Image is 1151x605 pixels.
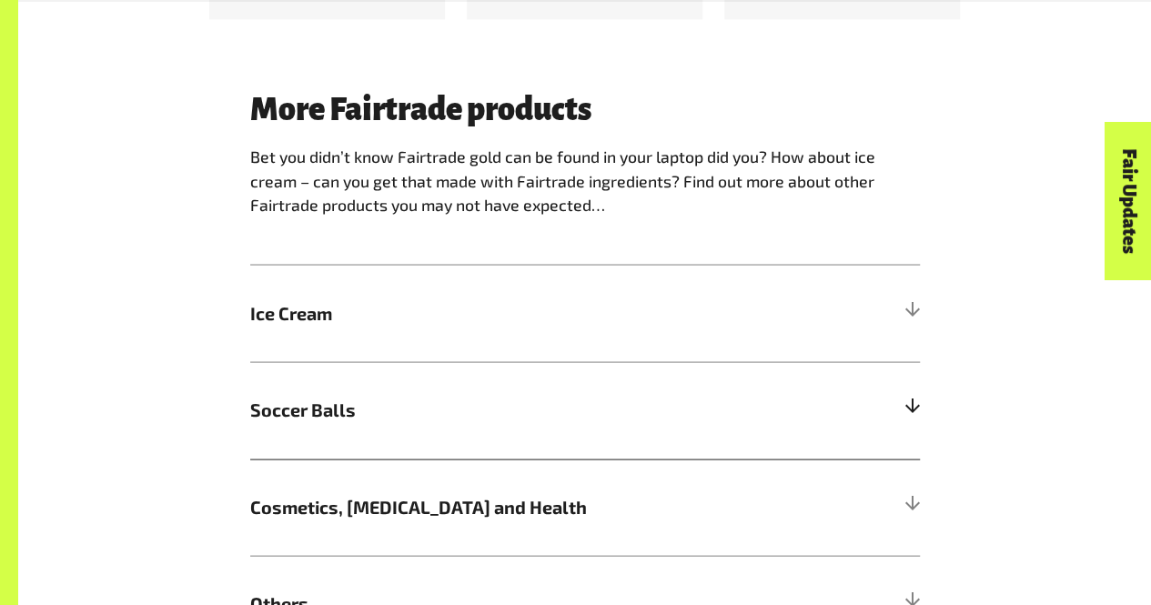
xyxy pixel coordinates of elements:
[250,396,752,423] span: Soccer Balls
[250,493,752,520] span: Cosmetics, [MEDICAL_DATA] and Health
[250,92,920,126] h3: More Fairtrade products
[250,146,875,214] span: Bet you didn’t know Fairtrade gold can be found in your laptop did you? How about ice cream – can...
[250,299,752,327] span: Ice Cream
